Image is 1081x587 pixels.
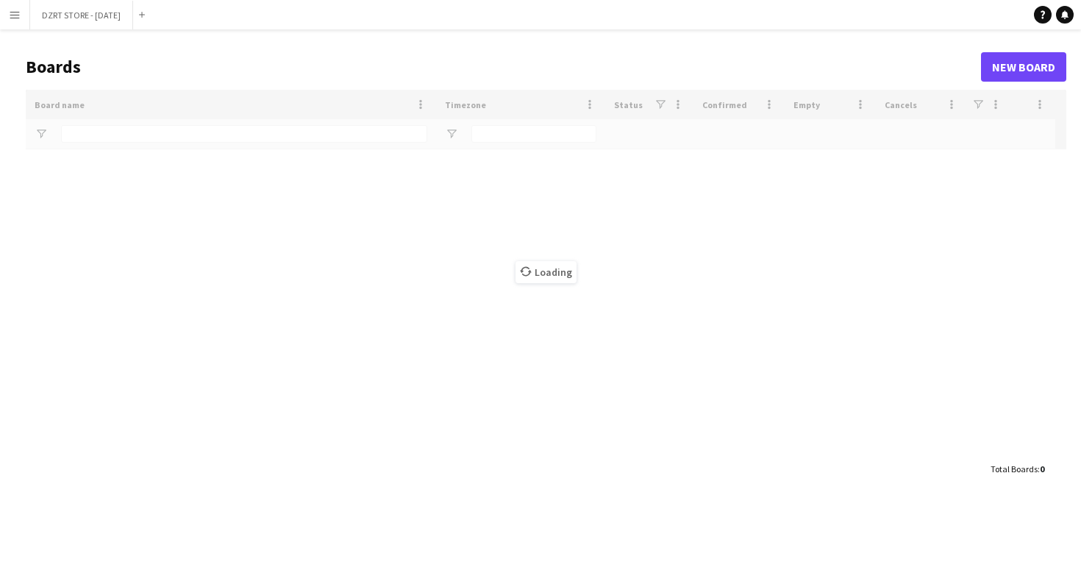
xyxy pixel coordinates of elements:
[981,52,1066,82] a: New Board
[26,56,981,78] h1: Boards
[991,455,1044,483] div: :
[515,261,577,283] span: Loading
[1040,463,1044,474] span: 0
[991,463,1038,474] span: Total Boards
[30,1,133,29] button: DZRT STORE - [DATE]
